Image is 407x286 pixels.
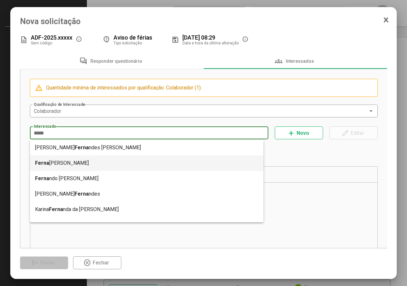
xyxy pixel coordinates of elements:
div: Quantidade mínima de interessados por qualificação: Colaborador (1). [46,84,373,92]
mat-icon: info [76,36,83,44]
mat-icon: info [242,36,250,44]
span: Data e hora da última alteração [182,41,239,45]
span: [DATE] 08:29 [182,34,215,41]
mat-option: [PERSON_NAME] ndes [PERSON_NAME] [30,140,264,155]
button: Enviar [20,256,68,269]
mat-option: [PERSON_NAME] ndes [30,186,264,202]
span: Novo [297,130,309,136]
mat-icon: send [31,259,39,267]
mat-icon: forum [79,57,87,65]
span: Editar [351,130,364,136]
mat-option: Karina nda da [PERSON_NAME] [30,202,264,217]
span: Tipo solicitação [114,41,142,45]
b: Ferna [75,140,89,155]
span: Nova solicitação [20,17,387,26]
span: Enviar [41,260,55,266]
b: Ferna [35,171,49,186]
button: Novo [275,126,323,139]
mat-icon: add [287,129,295,137]
b: Ferna [75,186,89,202]
mat-icon: report_problem [35,84,43,92]
mat-icon: description [20,36,28,44]
span: Fechar [93,260,109,266]
span: Interessados [286,59,314,64]
b: Ferna [35,155,49,171]
mat-icon: highlight_off [83,259,91,267]
mat-icon: edit [341,129,349,137]
span: Aviso de férias [114,34,152,41]
mat-icon: contact_support [103,36,110,44]
b: Ferna [49,202,63,217]
b: Ferna [47,217,61,233]
mat-icon: save [171,36,179,44]
mat-option: Niara nda de SA [30,217,264,233]
span: Colaborador [34,108,61,114]
mat-icon: groups [275,57,282,65]
span: ADF-2025.xxxxx [31,34,72,41]
button: Editar [329,126,378,139]
span: Sem código [31,41,52,45]
mat-option: [PERSON_NAME] [30,155,264,171]
mat-option: ndo [PERSON_NAME] [30,171,264,186]
span: Responder questionário [90,59,142,64]
button: Fechar [73,256,121,269]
